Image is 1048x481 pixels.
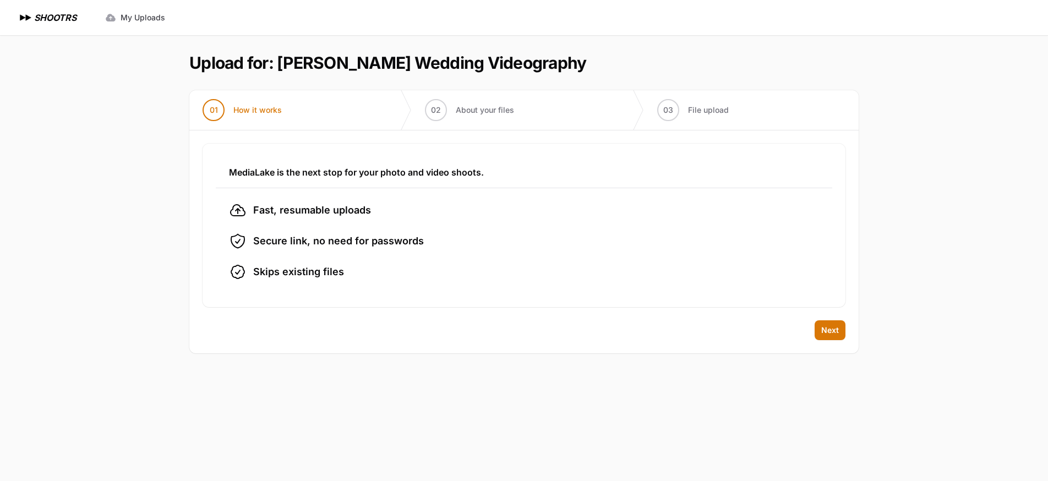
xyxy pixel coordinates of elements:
span: My Uploads [121,12,165,23]
span: 02 [431,105,441,116]
button: 01 How it works [189,90,295,130]
h3: MediaLake is the next stop for your photo and video shoots. [229,166,819,179]
span: About your files [456,105,514,116]
button: Next [815,320,845,340]
button: 02 About your files [412,90,527,130]
span: Next [821,325,839,336]
a: My Uploads [99,8,172,28]
span: How it works [233,105,282,116]
h1: SHOOTRS [34,11,77,24]
h1: Upload for: [PERSON_NAME] Wedding Videography [189,53,586,73]
span: 03 [663,105,673,116]
span: Secure link, no need for passwords [253,233,424,249]
a: SHOOTRS SHOOTRS [18,11,77,24]
span: Skips existing files [253,264,344,280]
span: File upload [688,105,729,116]
span: Fast, resumable uploads [253,203,371,218]
button: 03 File upload [644,90,742,130]
img: SHOOTRS [18,11,34,24]
span: 01 [210,105,218,116]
